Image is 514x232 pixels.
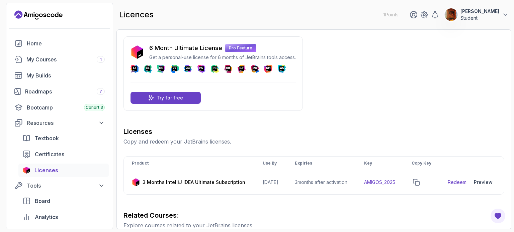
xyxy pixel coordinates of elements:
p: Pro Feature [225,44,256,52]
div: Home [27,39,105,47]
h3: Licenses [123,127,504,136]
span: 1 [100,57,102,62]
a: certificates [18,148,109,161]
button: Resources [10,117,109,129]
th: Product [124,157,255,170]
button: Preview [470,176,496,189]
span: Certificates [35,150,64,158]
img: jetbrains icon [22,167,30,174]
p: 3 Months IntelliJ IDEA Ultimate Subscription [143,179,245,186]
a: bootcamp [10,101,109,114]
span: Board [35,197,50,205]
a: builds [10,69,109,82]
a: Try for free [131,92,201,104]
p: Try for free [157,94,183,101]
button: Open Feedback Button [490,208,506,224]
span: Analytics [35,213,58,221]
span: Textbook [34,134,59,142]
img: jetbrains icon [132,178,140,186]
span: 7 [99,89,102,94]
a: board [18,194,109,208]
div: My Courses [26,55,105,63]
h3: Related Courses: [123,211,504,220]
td: [DATE] [255,170,287,195]
th: Expiries [287,157,356,170]
div: Bootcamp [27,103,105,111]
a: courses [10,53,109,66]
div: Roadmaps [25,87,105,95]
p: Student [460,15,499,21]
a: Landing page [14,10,63,20]
p: Get a personal-use license for 6 months of JetBrains tools access. [149,54,296,61]
td: 3 months after activation [287,170,356,195]
p: 6 Month Ultimate License [149,43,222,53]
a: Redeem [448,179,466,186]
td: AMIGOS_2025 [356,170,404,195]
h2: licences [119,9,154,20]
a: licenses [18,164,109,177]
p: Copy and redeem your JetBrains licenses. [123,138,504,146]
p: [PERSON_NAME] [460,8,499,15]
img: jetbrains icon [131,45,144,59]
button: copy-button [412,178,421,187]
th: Key [356,157,404,170]
a: analytics [18,210,109,224]
a: roadmaps [10,85,109,98]
div: Resources [27,119,105,127]
div: Preview [474,179,493,186]
span: Licenses [34,166,58,174]
p: Explore courses related to your JetBrains licenses. [123,221,504,229]
div: My Builds [26,71,105,79]
span: Cohort 3 [86,105,103,110]
div: Tools [27,182,105,190]
a: home [10,37,109,50]
img: user profile image [445,8,457,21]
button: user profile image[PERSON_NAME]Student [444,8,509,21]
a: textbook [18,132,109,145]
th: Use By [255,157,287,170]
th: Copy Key [404,157,440,170]
p: 1 Points [383,11,399,18]
button: Tools [10,180,109,192]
